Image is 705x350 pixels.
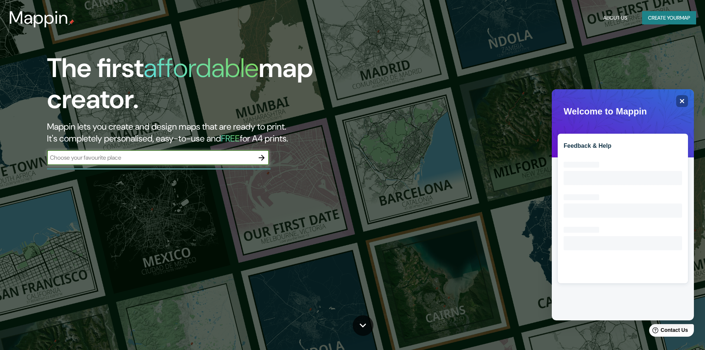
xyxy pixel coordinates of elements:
[47,121,400,144] h2: Mappin lets you create and design maps that are ready to print. It's completely personalised, eas...
[9,7,68,28] h3: Mappin
[552,89,694,320] iframe: Help widget
[600,11,630,25] button: About Us
[47,53,400,121] h1: The first map creator.
[639,321,697,342] iframe: Help widget launcher
[642,11,696,25] button: Create yourmap
[47,153,254,162] input: Choose your favourite place
[144,51,259,85] h1: affordable
[68,19,74,25] img: mappin-pin
[221,133,240,144] h5: FREE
